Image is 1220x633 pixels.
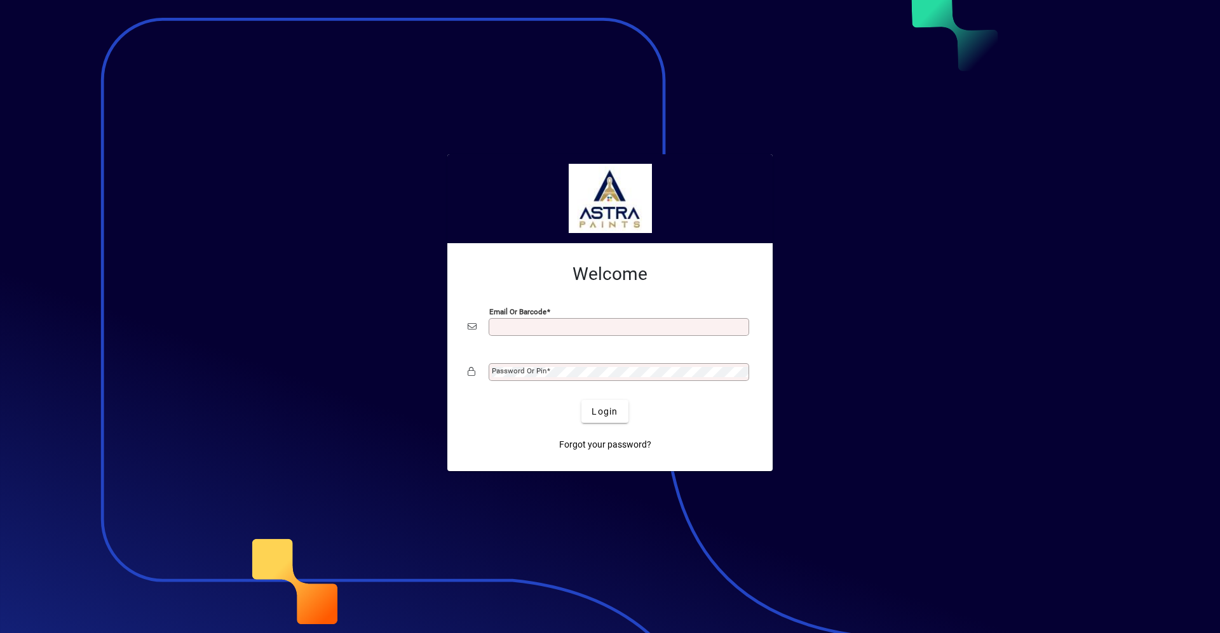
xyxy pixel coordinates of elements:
[492,366,546,375] mat-label: Password or Pin
[489,307,546,316] mat-label: Email or Barcode
[581,400,628,423] button: Login
[554,433,656,456] a: Forgot your password?
[468,263,752,285] h2: Welcome
[592,405,618,418] span: Login
[559,438,651,451] span: Forgot your password?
